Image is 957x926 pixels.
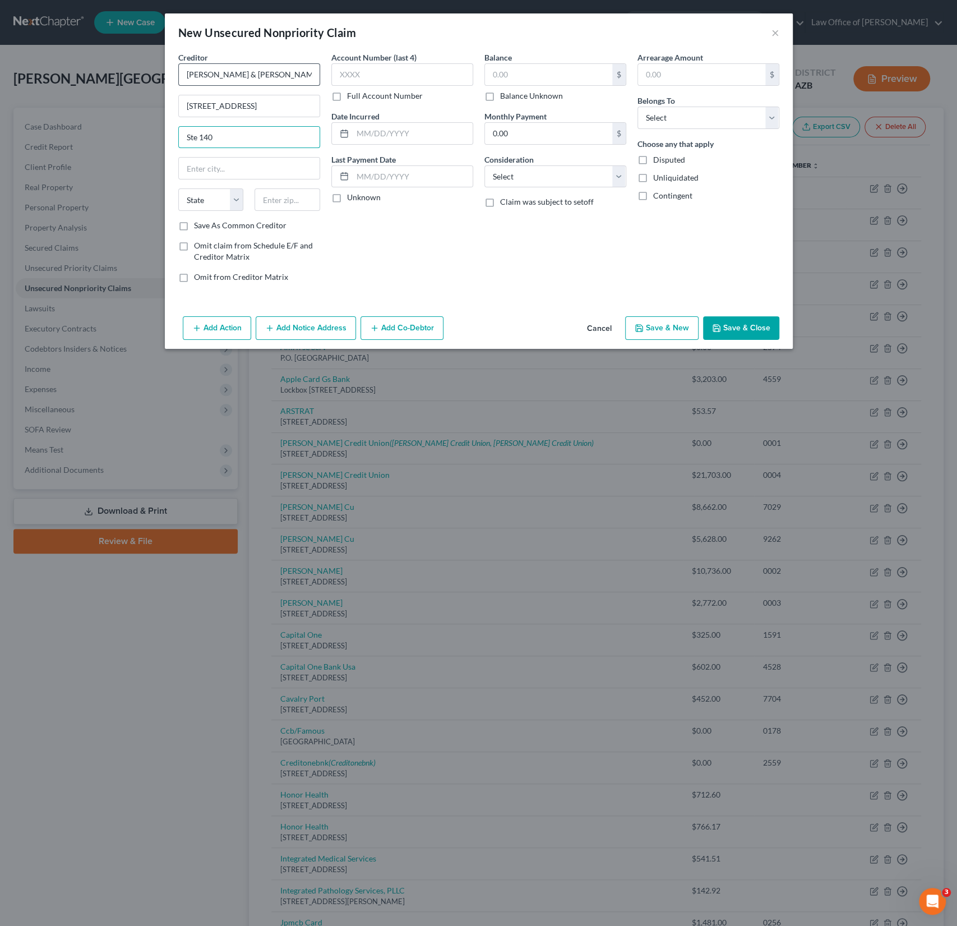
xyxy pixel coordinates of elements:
button: Add Action [183,316,251,340]
div: Katie says… [9,252,215,352]
label: Account Number (last 4) [331,52,417,63]
div: $ [765,64,779,85]
span: Omit from Creditor Matrix [194,272,288,282]
label: Balance [484,52,512,63]
button: Add Co-Debtor [360,316,443,340]
span: Belongs To [637,96,675,105]
button: Gif picker [35,367,44,376]
label: Arrearage Amount [637,52,703,63]
label: Monthly Payment [484,110,547,122]
button: go back [7,4,29,26]
input: Search creditor by name... [178,63,320,86]
div: [PERSON_NAME] • 2h ago [18,334,106,340]
div: Katie says… [9,227,215,252]
div: We did with Usio but we don't like working with them so we're looking for a new partner, it will ... [9,252,184,332]
button: Save & Close [703,316,779,340]
span: Claim was subject to setoff [500,197,594,206]
p: Active 2h ago [54,14,104,25]
div: joined the conversation [48,229,191,239]
strong: [DOMAIN_NAME] Integration: Getting Started [46,117,175,137]
b: [PERSON_NAME] [48,230,111,238]
button: Add Notice Address [256,316,356,340]
span: Disputed [653,155,685,164]
strong: How to resend MyChapter client portal [46,158,188,179]
div: $ [612,123,626,144]
label: Unknown [347,192,381,203]
div: We did with Usio but we don't like working with them so we're looking for a new partner, it will ... [18,259,175,325]
span: Unliquidated [653,173,699,182]
div: In the meantime, these articles might help: [18,47,175,68]
div: Operator says… [9,40,215,76]
div: New Unsecured Nonpriority Claim [178,25,356,40]
strong: Import and Export Claims [46,87,159,96]
button: Start recording [71,367,80,376]
input: 0.00 [638,64,765,85]
button: Cancel [578,317,621,340]
div: In the meantime, these articles might help: [9,40,184,75]
label: Choose any that apply [637,138,714,150]
input: Enter address... [179,95,320,117]
div: $ [612,64,626,85]
div: Operator says… [9,76,215,227]
textarea: Message… [10,344,215,363]
span: More in the Help Center [77,199,183,208]
div: Import and Export Claims [35,77,215,107]
div: How to resend MyChapter client portal [35,148,215,190]
label: Save As Common Creditor [194,220,286,231]
b: A few hours [27,21,80,30]
label: Balance Unknown [500,90,563,102]
img: Profile image for Operator [9,194,27,212]
input: MM/DD/YYYY [353,166,473,187]
img: Profile image for Katie [34,228,45,239]
button: Upload attachment [53,367,62,376]
input: Apt, Suite, etc... [179,127,320,148]
input: MM/DD/YYYY [353,123,473,144]
img: Profile image for Katie [32,6,50,24]
div: [DOMAIN_NAME] Integration: Getting Started [35,107,215,148]
label: Date Incurred [331,110,380,122]
button: Emoji picker [17,367,26,376]
span: Omit claim from Schedule E/F and Creditor Matrix [194,241,313,261]
label: Full Account Number [347,90,423,102]
button: Save & New [625,316,699,340]
label: Last Payment Date [331,154,396,165]
div: 3:03 pm [23,243,51,253]
button: × [771,26,779,39]
span: Creditor [178,53,208,62]
input: XXXX [331,63,473,86]
h1: [PERSON_NAME] [54,6,127,14]
span: Contingent [653,191,692,200]
input: 0.00 [485,64,612,85]
button: Home [175,4,197,26]
input: Enter zip... [255,188,320,211]
input: Enter city... [179,158,320,179]
label: Consideration [484,154,534,165]
div: Close [197,4,217,25]
iframe: Intercom live chat [919,888,946,915]
button: Send a message… [192,363,210,381]
a: More in the Help Center [35,190,215,217]
input: 0.00 [485,123,612,144]
span: 3 [942,888,951,897]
